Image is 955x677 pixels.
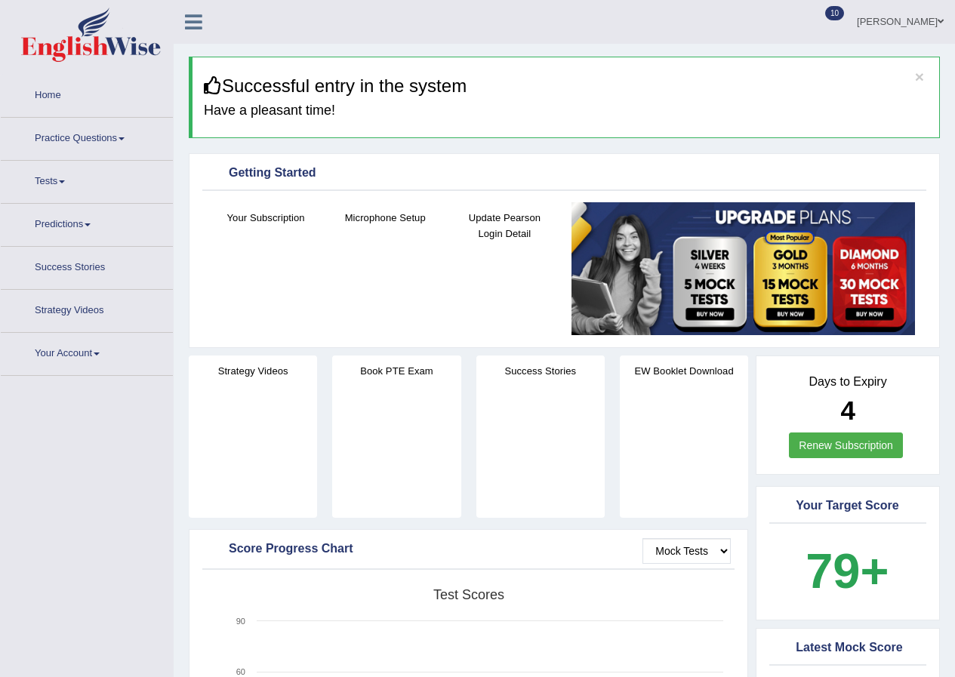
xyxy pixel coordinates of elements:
[236,617,245,626] text: 90
[806,543,889,599] b: 79+
[204,76,928,96] h3: Successful entry in the system
[825,6,844,20] span: 10
[571,202,915,335] img: small5.jpg
[789,432,903,458] a: Renew Subscription
[1,161,173,198] a: Tests
[333,210,437,226] h4: Microphone Setup
[206,162,923,185] div: Getting Started
[773,495,923,518] div: Your Target Score
[452,210,556,242] h4: Update Pearson Login Detail
[476,363,605,379] h4: Success Stories
[620,363,748,379] h4: EW Booklet Download
[1,118,173,155] a: Practice Questions
[1,290,173,328] a: Strategy Videos
[773,637,923,660] div: Latest Mock Score
[1,247,173,285] a: Success Stories
[204,103,928,118] h4: Have a pleasant time!
[915,69,924,85] button: ×
[189,363,317,379] h4: Strategy Videos
[206,538,731,561] div: Score Progress Chart
[332,363,461,379] h4: Book PTE Exam
[433,587,504,602] tspan: Test scores
[1,204,173,242] a: Predictions
[773,375,923,389] h4: Days to Expiry
[1,75,173,112] a: Home
[840,395,855,425] b: 4
[214,210,318,226] h4: Your Subscription
[1,333,173,371] a: Your Account
[236,667,245,676] text: 60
